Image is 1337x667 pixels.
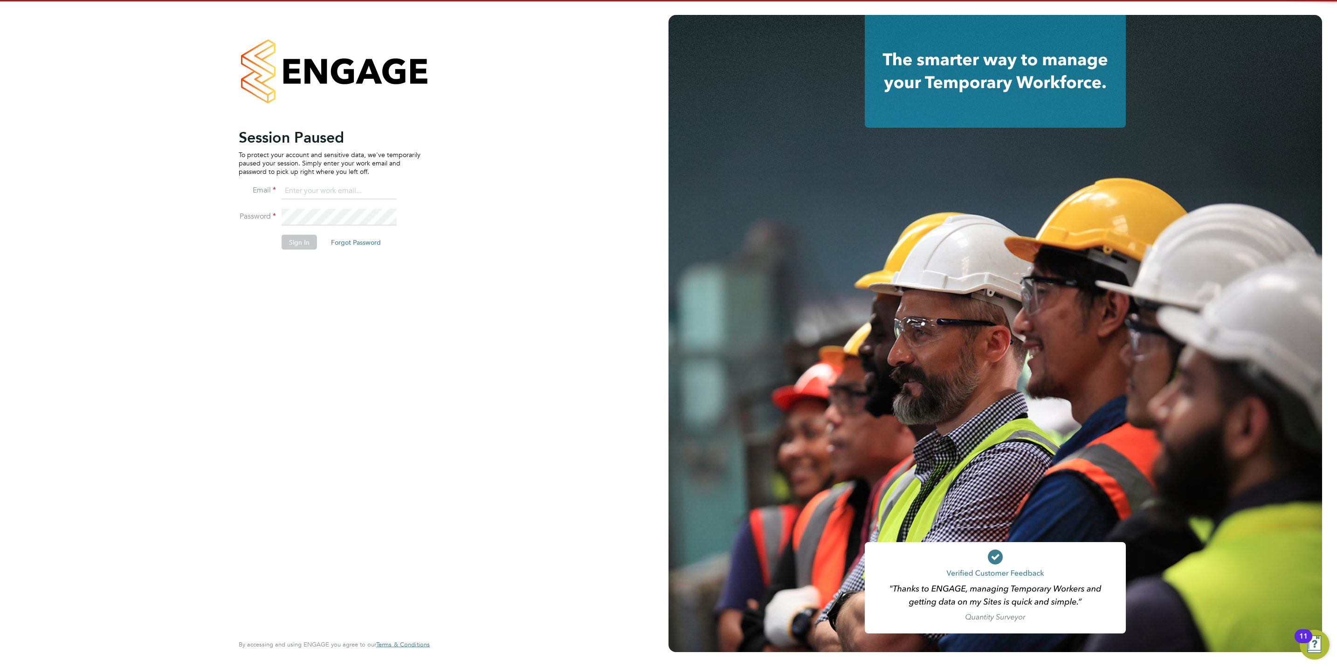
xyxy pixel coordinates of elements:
button: Forgot Password [324,234,388,249]
h2: Session Paused [239,128,420,146]
p: To protect your account and sensitive data, we've temporarily paused your session. Simply enter y... [239,150,420,176]
span: By accessing and using ENGAGE you agree to our [239,640,430,648]
label: Password [239,211,276,221]
a: Terms & Conditions [376,641,430,648]
div: 11 [1299,636,1308,648]
label: Email [239,185,276,195]
input: Enter your work email... [282,183,397,199]
button: Sign In [282,234,317,249]
button: Open Resource Center, 11 new notifications [1300,630,1330,660]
